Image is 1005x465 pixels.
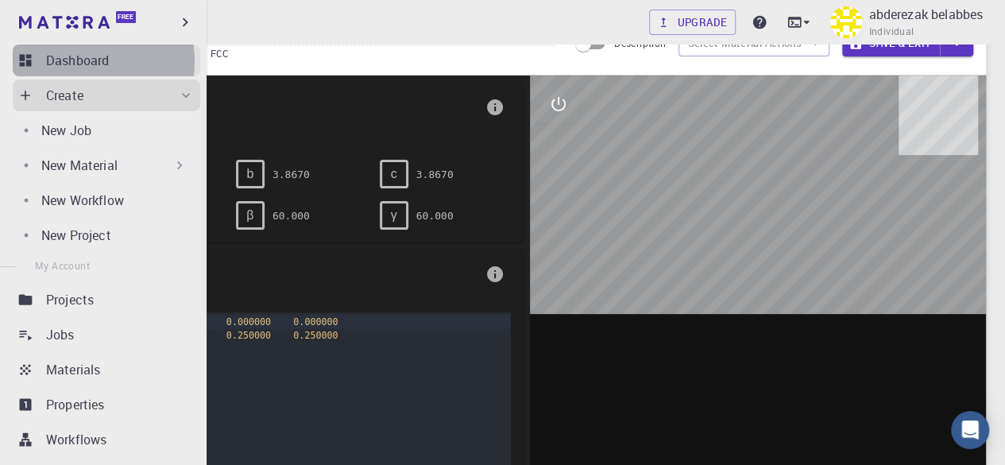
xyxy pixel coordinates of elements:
pre: 60.000 [416,202,454,230]
button: info [479,91,511,123]
pre: 3.8670 [416,161,454,188]
span: β [246,208,253,223]
p: Projects [46,290,94,309]
span: b [246,167,253,181]
span: 0.250000 [293,330,338,341]
p: Dashboard [46,51,109,70]
span: Support [32,11,89,25]
button: info [479,258,511,290]
a: New Job [13,114,194,146]
span: FCC [92,120,479,134]
span: Individual [868,24,914,40]
p: New Project [41,226,111,245]
p: Jobs [46,325,75,344]
p: Materials [46,360,100,379]
span: γ [391,208,397,223]
pre: 3.8670 [273,161,310,188]
p: New Job [41,121,91,140]
img: abderezak belabbes [830,6,862,38]
a: Jobs [13,319,200,351]
a: Projects [13,284,200,316]
a: Dashboard [13,45,200,76]
span: c [391,167,397,181]
span: Lattice [92,95,479,120]
p: abderezak belabbes [868,5,983,24]
a: New Project [13,219,194,251]
pre: 60.000 [273,202,310,230]
div: New Material [13,149,194,181]
p: Properties [46,395,105,414]
img: logo [19,16,110,29]
a: New Workflow [13,184,194,216]
a: Materials [13,354,200,386]
span: My Account [35,259,90,272]
span: 0.000000 [226,316,271,327]
a: Upgrade [649,10,736,35]
a: Workflows [13,424,200,455]
span: FCC [210,47,235,60]
p: New Material [41,156,118,175]
a: Properties [13,389,200,420]
span: Description [614,37,666,49]
span: Basis [92,262,479,287]
p: Workflows [46,430,106,449]
div: Open Intercom Messenger [951,411,989,449]
p: Create [46,86,83,105]
span: 0.250000 [226,330,271,341]
div: Create [13,79,200,111]
p: New Workflow [41,191,124,210]
span: 0.000000 [293,316,338,327]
